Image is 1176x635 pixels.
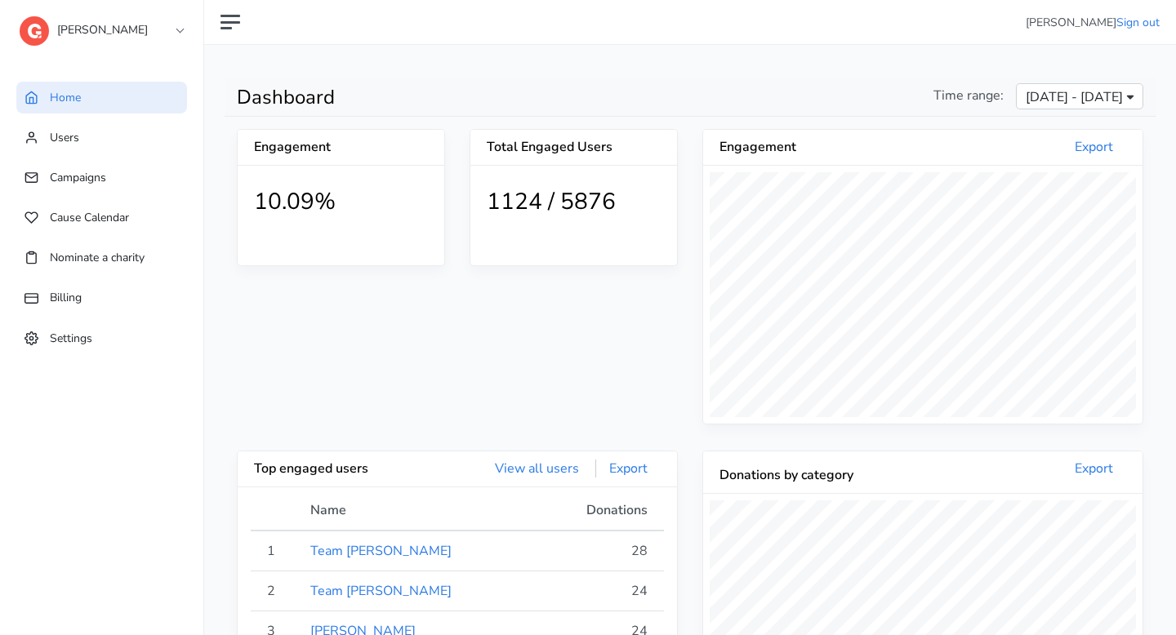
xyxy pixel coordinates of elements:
[50,210,129,225] span: Cause Calendar
[310,582,452,600] a: Team [PERSON_NAME]
[16,322,187,354] a: Settings
[719,468,923,483] h5: Donations by category
[487,140,661,155] h5: Total Engaged Users
[16,122,187,153] a: Users
[254,140,341,155] h5: Engagement
[50,290,82,305] span: Billing
[251,571,301,611] td: 2
[254,461,457,477] h5: Top engaged users
[16,242,187,273] a: Nominate a charity
[16,282,187,313] a: Billing
[310,542,452,560] a: Team [PERSON_NAME]
[50,170,106,185] span: Campaigns
[16,162,187,193] a: Campaigns
[16,202,187,233] a: Cause Calendar
[595,460,661,477] a: Export
[254,189,428,216] h1: 10.09%
[537,500,664,531] th: Donations
[487,189,661,216] h1: 1124 / 5876
[482,460,592,477] a: View all users
[50,250,145,265] span: Nominate a charity
[20,16,49,46] img: logo-dashboard-4662da770dd4bea1a8774357aa970c5cb092b4650ab114813ae74da458e76571.svg
[1026,87,1123,107] span: [DATE] - [DATE]
[50,130,79,145] span: Users
[1116,15,1160,30] a: Sign out
[1062,460,1126,477] a: Export
[1026,14,1160,31] li: [PERSON_NAME]
[1062,138,1126,156] a: Export
[251,531,301,571] td: 1
[537,571,664,611] td: 24
[537,531,664,571] td: 28
[301,500,536,531] th: Name
[20,11,183,41] a: [PERSON_NAME]
[50,90,81,105] span: Home
[237,86,678,109] h1: Dashboard
[719,140,923,155] h5: Engagement
[16,82,187,113] a: Home
[50,330,92,345] span: Settings
[933,86,1004,105] span: Time range:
